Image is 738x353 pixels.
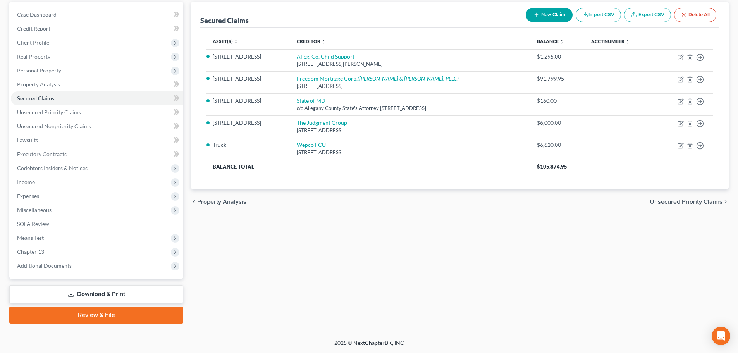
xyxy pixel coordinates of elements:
span: Means Test [17,234,44,241]
div: [STREET_ADDRESS] [297,127,525,134]
span: Case Dashboard [17,11,57,18]
button: Delete All [674,8,716,22]
a: Export CSV [624,8,671,22]
a: Alleg. Co. Child Support [297,53,354,60]
span: Expenses [17,193,39,199]
a: Property Analysis [11,77,183,91]
a: Lawsuits [11,133,183,147]
button: New Claim [526,8,573,22]
button: Import CSV [576,8,621,22]
a: Unsecured Priority Claims [11,105,183,119]
span: Personal Property [17,67,61,74]
span: Property Analysis [17,81,60,88]
div: $6,000.00 [537,119,579,127]
a: SOFA Review [11,217,183,231]
div: $91,799.95 [537,75,579,83]
div: c/o Allegany County State's Attorney [STREET_ADDRESS] [297,105,525,112]
a: Freedom Mortgage Corp.([PERSON_NAME] & [PERSON_NAME], PLLC) [297,75,459,82]
li: [STREET_ADDRESS] [213,53,284,60]
div: Secured Claims [200,16,249,25]
a: Acct Number unfold_more [591,38,630,44]
span: Unsecured Priority Claims [17,109,81,115]
a: State of MD [297,97,325,104]
span: Codebtors Insiders & Notices [17,165,88,171]
a: Unsecured Nonpriority Claims [11,119,183,133]
span: Unsecured Priority Claims [650,199,723,205]
span: Secured Claims [17,95,54,102]
div: $1,295.00 [537,53,579,60]
div: $160.00 [537,97,579,105]
span: Lawsuits [17,137,38,143]
li: Truck [213,141,284,149]
a: Review & File [9,307,183,324]
a: Asset(s) unfold_more [213,38,238,44]
a: Wepco FCU [297,141,326,148]
a: Balance unfold_more [537,38,564,44]
span: Chapter 13 [17,248,44,255]
a: Creditor unfold_more [297,38,326,44]
span: Executory Contracts [17,151,67,157]
i: unfold_more [559,40,564,44]
div: [STREET_ADDRESS] [297,83,525,90]
i: ([PERSON_NAME] & [PERSON_NAME], PLLC) [358,75,459,82]
span: $105,874.95 [537,164,567,170]
div: [STREET_ADDRESS][PERSON_NAME] [297,60,525,68]
span: Unsecured Nonpriority Claims [17,123,91,129]
div: Open Intercom Messenger [712,327,730,345]
a: Executory Contracts [11,147,183,161]
span: Credit Report [17,25,50,32]
div: 2025 © NextChapterBK, INC [148,339,590,353]
span: Real Property [17,53,50,60]
a: The Judgment Group [297,119,347,126]
span: Income [17,179,35,185]
a: Download & Print [9,285,183,303]
li: [STREET_ADDRESS] [213,97,284,105]
span: SOFA Review [17,220,49,227]
i: chevron_right [723,199,729,205]
i: chevron_left [191,199,197,205]
li: [STREET_ADDRESS] [213,75,284,83]
li: [STREET_ADDRESS] [213,119,284,127]
div: $6,620.00 [537,141,579,149]
a: Case Dashboard [11,8,183,22]
i: unfold_more [321,40,326,44]
a: Credit Report [11,22,183,36]
th: Balance Total [206,160,530,174]
span: Property Analysis [197,199,246,205]
span: Client Profile [17,39,49,46]
a: Secured Claims [11,91,183,105]
div: [STREET_ADDRESS] [297,149,525,156]
i: unfold_more [234,40,238,44]
i: unfold_more [625,40,630,44]
button: Unsecured Priority Claims chevron_right [650,199,729,205]
span: Additional Documents [17,262,72,269]
span: Miscellaneous [17,207,52,213]
button: chevron_left Property Analysis [191,199,246,205]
